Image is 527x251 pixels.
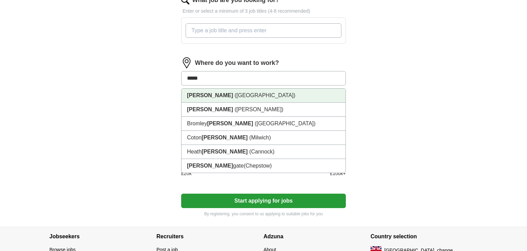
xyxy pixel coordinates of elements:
button: Start applying for jobs [181,194,346,208]
input: Type a job title and press enter [186,23,341,38]
label: Where do you want to work? [195,58,279,68]
span: (Milwich) [249,135,271,140]
strong: [PERSON_NAME] [187,92,233,98]
p: Enter or select a minimum of 3 job titles (4-8 recommended) [181,8,346,15]
li: gate [181,159,346,173]
strong: [PERSON_NAME] [202,149,248,155]
span: (Cannock) [249,149,274,155]
p: By registering, you consent to us applying to suitable jobs for you [181,211,346,217]
strong: [PERSON_NAME] [187,163,233,169]
span: ([PERSON_NAME]) [235,106,283,112]
span: ([GEOGRAPHIC_DATA]) [255,121,315,126]
h4: Country selection [371,227,478,246]
span: £ 100 k+ [330,170,346,177]
li: Heath [181,145,346,159]
strong: [PERSON_NAME] [207,121,253,126]
span: ([GEOGRAPHIC_DATA]) [235,92,295,98]
strong: [PERSON_NAME] [202,135,248,140]
span: (Chepstow) [244,163,272,169]
li: Coton [181,131,346,145]
span: £ 20 k [181,170,191,177]
img: location.png [181,57,192,68]
strong: [PERSON_NAME] [187,106,233,112]
li: Bromley [181,117,346,131]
